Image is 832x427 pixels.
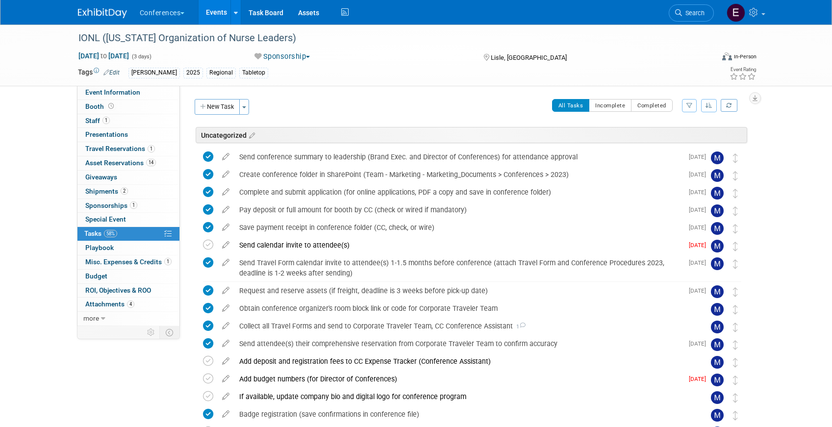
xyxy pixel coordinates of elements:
a: Attachments4 [77,298,179,311]
span: to [99,52,108,60]
a: Staff1 [77,114,179,128]
a: edit [217,205,234,214]
div: Uncategorized [196,127,747,143]
div: Send calendar invite to attendee(s) [234,237,683,253]
span: Sponsorships [85,201,137,209]
div: Add deposit and registration fees to CC Expense Tracker (Conference Assistant) [234,353,691,370]
span: 14 [146,159,156,166]
a: Presentations [77,128,179,142]
span: 2 [121,187,128,195]
a: edit [217,188,234,197]
button: Sponsorship [251,51,314,62]
img: Marygrace LeGros [711,409,724,422]
div: Add budget numbers (for Director of Conferences) [234,371,683,387]
img: Marygrace LeGros [711,391,724,404]
a: Special Event [77,213,179,226]
i: Move task [733,287,738,297]
div: Collect all Travel Forms and send to Corporate Traveler Team, CC Conference Assistant [234,318,691,334]
a: edit [217,223,234,232]
a: Search [669,4,714,22]
div: Obtain conference organizer's room block link or code for Corporate Traveler Team [234,300,691,317]
i: Move task [733,376,738,385]
i: Move task [733,259,738,269]
i: Move task [733,171,738,180]
img: Marygrace LeGros [711,204,724,217]
a: edit [217,322,234,330]
a: edit [217,392,234,401]
span: [DATE] [689,153,711,160]
div: Event Rating [730,67,756,72]
i: Move task [733,189,738,198]
a: Sponsorships1 [77,199,179,213]
span: Tasks [84,229,117,237]
a: edit [217,410,234,419]
i: Move task [733,305,738,314]
span: [DATE] [689,224,711,231]
div: Complete and submit application (for online applications, PDF a copy and save in conference folder) [234,184,683,201]
i: Move task [733,323,738,332]
i: Move task [733,358,738,367]
td: Personalize Event Tab Strip [143,326,160,339]
a: edit [217,258,234,267]
span: Misc. Expenses & Credits [85,258,172,266]
span: [DATE] [689,287,711,294]
div: Tabletop [239,68,268,78]
img: Marygrace LeGros [711,303,724,316]
span: Booth not reserved yet [106,102,116,110]
i: Move task [733,393,738,402]
button: All Tasks [552,99,590,112]
td: Tags [78,67,120,78]
div: Request and reserve assets (if freight, deadline is 3 weeks before pick-up date) [234,282,683,299]
span: Booth [85,102,116,110]
a: edit [217,357,234,366]
span: 1 [513,324,526,330]
a: Tasks58% [77,227,179,241]
a: Giveaways [77,171,179,184]
span: Special Event [85,215,126,223]
div: Send attendee(s) their comprehensive reservation from Corporate Traveler Team to confirm accuracy [234,335,683,352]
a: edit [217,241,234,250]
img: Marygrace LeGros [711,187,724,200]
span: Giveaways [85,173,117,181]
i: Move task [733,206,738,216]
button: Completed [631,99,673,112]
img: Erin Anderson [727,3,745,22]
button: Incomplete [589,99,631,112]
img: ExhibitDay [78,8,127,18]
span: 1 [148,145,155,152]
span: Search [682,9,705,17]
div: Send conference summary to leadership (Brand Exec. and Director of Conferences) for attendance ap... [234,149,683,165]
span: Event Information [85,88,140,96]
span: Asset Reservations [85,159,156,167]
img: Marygrace LeGros [711,169,724,182]
span: Staff [85,117,110,125]
div: Event Format [656,51,757,66]
span: Attachments [85,300,134,308]
span: 58% [104,230,117,237]
img: Marygrace LeGros [711,222,724,235]
span: 1 [102,117,110,124]
span: 1 [164,258,172,265]
img: Marygrace LeGros [711,285,724,298]
img: Marygrace LeGros [711,374,724,386]
a: ROI, Objectives & ROO [77,284,179,298]
div: Pay deposit or full amount for booth by CC (check or wired if mandatory) [234,201,683,218]
span: ROI, Objectives & ROO [85,286,151,294]
img: Format-Inperson.png [722,52,732,60]
a: Event Information [77,86,179,100]
a: edit [217,339,234,348]
i: Move task [733,340,738,350]
div: If available, update company bio and digital logo for conference program [234,388,691,405]
span: [DATE] [689,242,711,249]
span: Playbook [85,244,114,251]
a: edit [217,304,234,313]
span: more [83,314,99,322]
span: [DATE] [689,259,711,266]
a: Travel Reservations1 [77,142,179,156]
i: Move task [733,411,738,420]
a: Edit sections [247,130,255,140]
span: Budget [85,272,107,280]
a: edit [217,286,234,295]
img: Marygrace LeGros [711,151,724,164]
span: (3 days) [131,53,151,60]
